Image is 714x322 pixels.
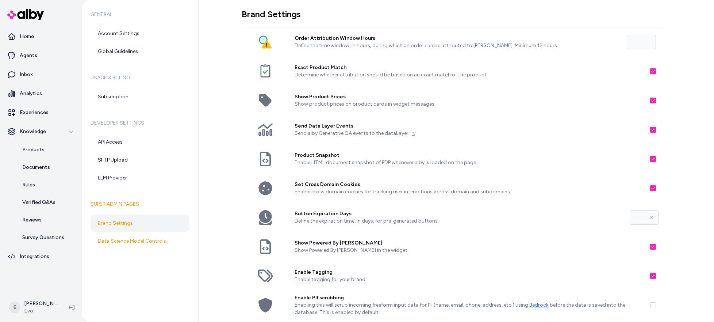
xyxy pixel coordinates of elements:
label: Button Expiration Days [295,210,624,217]
span: Evo [24,307,57,315]
a: Survey Questions [15,229,79,246]
p: Home [20,33,34,40]
p: Enable tagging for your brand. [295,276,644,283]
a: Agents [3,47,79,64]
p: Define the time window, in hours, during which an order can be attributed to [PERSON_NAME]. Minim... [295,42,621,49]
a: LLM Provider [91,169,189,187]
a: Integrations [3,248,79,265]
a: Global Guidelines [91,43,189,60]
label: Exact Product Match [295,64,644,71]
p: Enable HTML document snapshot of PDP whenever alby is loaded on the page. [295,159,644,166]
p: Rules [22,181,35,189]
p: Agents [20,52,37,59]
label: Set Cross Domain Cookies [295,181,644,188]
button: Knowledge [3,123,79,140]
a: Data Science Model Controls [91,232,189,250]
p: Verified Q&As [22,199,55,206]
button: E[PERSON_NAME]Evo [4,296,63,319]
label: Send Data Layer Events [295,122,644,130]
h6: General [91,4,189,25]
p: Survey Questions [22,234,64,241]
p: Documents [22,164,50,171]
a: Products [15,141,79,159]
label: Order Attribution Window Hours [295,35,621,42]
a: Documents [15,159,79,176]
p: Show Powered By [PERSON_NAME] in the widget. [295,247,644,254]
p: Products [22,146,45,154]
span: E [9,302,20,313]
p: Show product prices on product cards in widget messages. [295,101,644,108]
h6: Usage & Billing [91,68,189,88]
a: Verified Q&As [15,194,79,211]
a: API Access [91,133,189,151]
p: [PERSON_NAME] [24,300,57,307]
p: Send alby Generative QA events to the dataLayer [295,130,644,137]
p: Analytics [20,90,42,97]
label: Show Product Prices [295,93,644,101]
label: Enable Tagging [295,269,644,276]
h6: Super Admin Pages [91,194,189,215]
p: Define the expiration time, in days, for pre-generated buttons. [295,217,624,225]
a: Experiences [3,104,79,121]
p: Inbox [20,71,33,78]
p: Determine whether attribution should be based on an exact match of the product. [295,71,644,79]
a: Subscription [91,88,189,106]
a: Reviews [15,211,79,229]
p: Reviews [22,216,42,224]
a: Bedrock [529,302,549,308]
p: Knowledge [20,128,46,135]
a: Brand Settings [91,215,189,232]
p: Enabling this will scrub incoming freeform input data for PII (name, email, phone, address, etc.)... [295,302,644,316]
img: alby Logo [7,9,44,20]
h6: Developer Settings [91,113,189,133]
p: Enable cross domain cookies for tracking user interactions across domain and subdomains. [295,188,644,196]
a: SFTP Upload [91,151,189,169]
a: Analytics [3,85,79,102]
label: Enable PII scrubbing [295,294,644,302]
a: Home [3,28,79,45]
label: Product Snapshot [295,152,644,159]
p: Integrations [20,253,49,260]
a: Rules [15,176,79,194]
label: Show Powered By [PERSON_NAME] [295,239,644,247]
a: Account Settings [91,25,189,42]
a: Inbox [3,66,79,83]
h1: Brand Settings [242,9,662,20]
p: Experiences [20,109,49,116]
